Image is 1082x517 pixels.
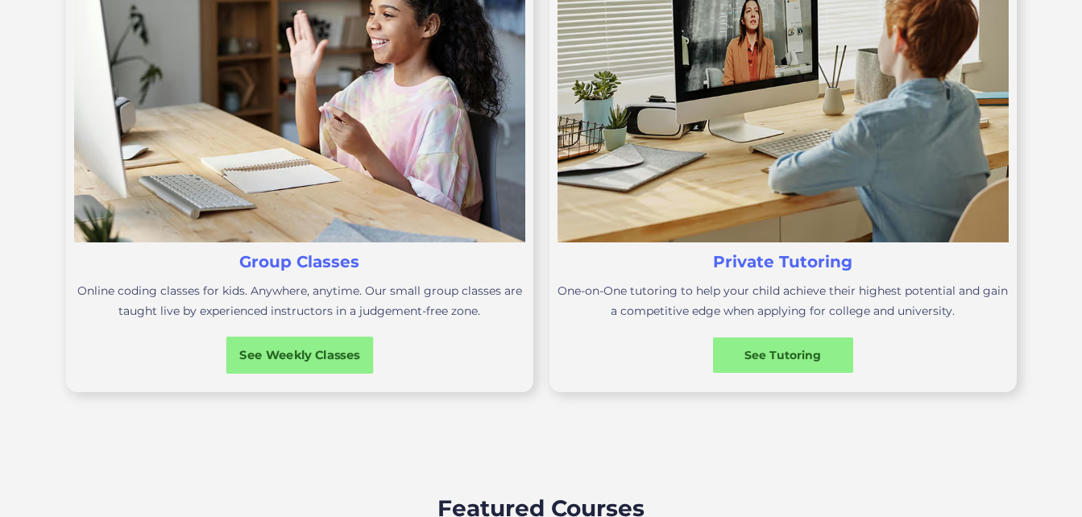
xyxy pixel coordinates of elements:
[558,281,1009,321] p: One-on-One tutoring to help your child achieve their highest potential and gain a competitive edg...
[226,337,373,374] a: See Weekly Classes
[713,250,852,273] h3: Private Tutoring
[226,346,373,363] div: See Weekly Classes
[713,347,853,363] div: See Tutoring
[239,250,359,273] h3: Group Classes
[74,281,525,321] p: Online coding classes for kids. Anywhere, anytime. Our small group classes are taught live by exp...
[713,337,853,373] a: See Tutoring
